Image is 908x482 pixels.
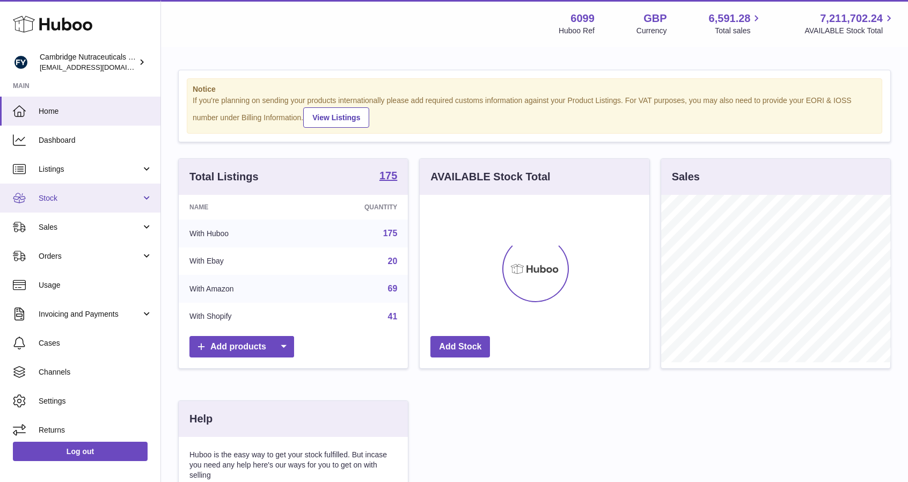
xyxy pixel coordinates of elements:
h3: AVAILABLE Stock Total [430,170,550,184]
span: Cases [39,338,152,348]
td: With Shopify [179,303,304,331]
h3: Total Listings [189,170,259,184]
a: View Listings [303,107,369,128]
strong: 6099 [570,11,595,26]
div: Currency [636,26,667,36]
span: [EMAIL_ADDRESS][DOMAIN_NAME] [40,63,158,71]
h3: Sales [672,170,700,184]
p: Huboo is the easy way to get your stock fulfilled. But incase you need any help here's our ways f... [189,450,397,480]
span: Invoicing and Payments [39,309,141,319]
span: Dashboard [39,135,152,145]
td: With Huboo [179,220,304,247]
a: 7,211,702.24 AVAILABLE Stock Total [804,11,895,36]
a: 175 [383,229,398,238]
th: Name [179,195,304,220]
span: Orders [39,251,141,261]
span: Usage [39,280,152,290]
div: Huboo Ref [559,26,595,36]
span: AVAILABLE Stock Total [804,26,895,36]
a: 41 [388,312,398,321]
a: Log out [13,442,148,461]
h3: Help [189,412,213,426]
span: Home [39,106,152,116]
span: Listings [39,164,141,174]
a: Add Stock [430,336,490,358]
a: Add products [189,336,294,358]
a: 6,591.28 Total sales [709,11,763,36]
td: With Amazon [179,275,304,303]
span: Sales [39,222,141,232]
span: 6,591.28 [709,11,751,26]
a: 69 [388,284,398,293]
span: Stock [39,193,141,203]
td: With Ebay [179,247,304,275]
span: 7,211,702.24 [820,11,883,26]
span: Total sales [715,26,763,36]
span: Returns [39,425,152,435]
th: Quantity [304,195,408,220]
span: Settings [39,396,152,406]
strong: GBP [643,11,667,26]
strong: Notice [193,84,876,94]
img: huboo@camnutra.com [13,54,29,70]
strong: 175 [379,170,397,181]
a: 20 [388,257,398,266]
a: 175 [379,170,397,183]
div: If you're planning on sending your products internationally please add required customs informati... [193,96,876,128]
div: Cambridge Nutraceuticals Ltd [40,52,136,72]
span: Channels [39,367,152,377]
